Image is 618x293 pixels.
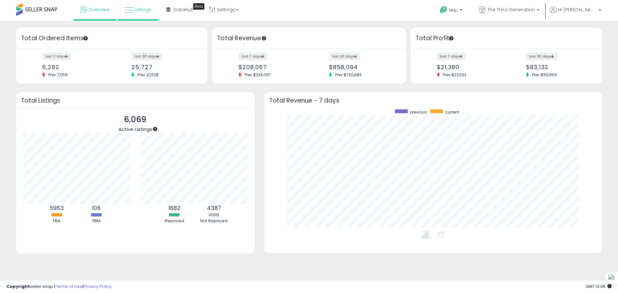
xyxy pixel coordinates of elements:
[131,64,196,70] div: 25,727
[168,204,180,212] b: 1682
[558,6,597,13] span: Hi [PERSON_NAME]
[45,72,71,78] span: Prev: 7,059
[37,218,76,224] div: FBA
[55,283,82,289] a: Terms of Use
[77,218,116,224] div: FBM
[261,35,267,41] div: Tooltip anchor
[21,98,250,103] h3: Total Listings
[6,283,30,289] strong: Copyright
[241,72,274,78] span: Prev: $234,097
[173,6,194,13] span: DataHub
[193,3,204,10] div: Tooltip anchor
[526,53,557,60] label: last 30 days
[269,98,597,103] h3: Total Revenue - 7 days
[6,284,112,290] div: seller snap | |
[50,204,64,212] b: 5963
[526,64,591,70] div: $83,132
[42,53,71,60] label: last 7 days
[329,64,395,70] div: $858,094
[134,72,162,78] span: Prev: 22,528
[445,109,459,115] span: current
[89,6,109,13] span: Overview
[437,53,466,60] label: last 7 days
[449,7,458,13] span: Help
[440,72,470,78] span: Prev: $22,632
[239,64,304,70] div: $208,067
[92,204,101,212] b: 106
[83,283,112,289] a: Privacy Policy
[448,35,454,41] div: Tooltip anchor
[118,126,152,133] span: Active Listings
[239,53,267,60] label: last 7 days
[207,204,221,212] b: 4387
[529,72,560,78] span: Prev: $69,959
[42,64,107,70] div: 6,282
[152,126,158,132] div: Tooltip anchor
[437,64,501,70] div: $21,380
[487,6,535,13] span: The Third Generation
[416,34,597,43] h3: Total Profit
[332,72,365,78] span: Prev: $720,683
[439,6,447,14] i: Get Help
[135,6,151,13] span: Listings
[550,6,601,21] a: Hi [PERSON_NAME]
[195,218,233,224] div: Not Repriced
[329,53,360,60] label: last 30 days
[131,53,163,60] label: last 30 days
[435,1,469,21] a: Help
[410,109,427,115] span: previous
[217,34,401,43] h3: Total Revenue
[83,35,89,41] div: Tooltip anchor
[155,218,194,224] div: Repriced
[21,34,202,43] h3: Total Ordered Items
[585,283,612,289] span: 2025-08-14 13:06 GMT
[118,114,152,126] p: 6,069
